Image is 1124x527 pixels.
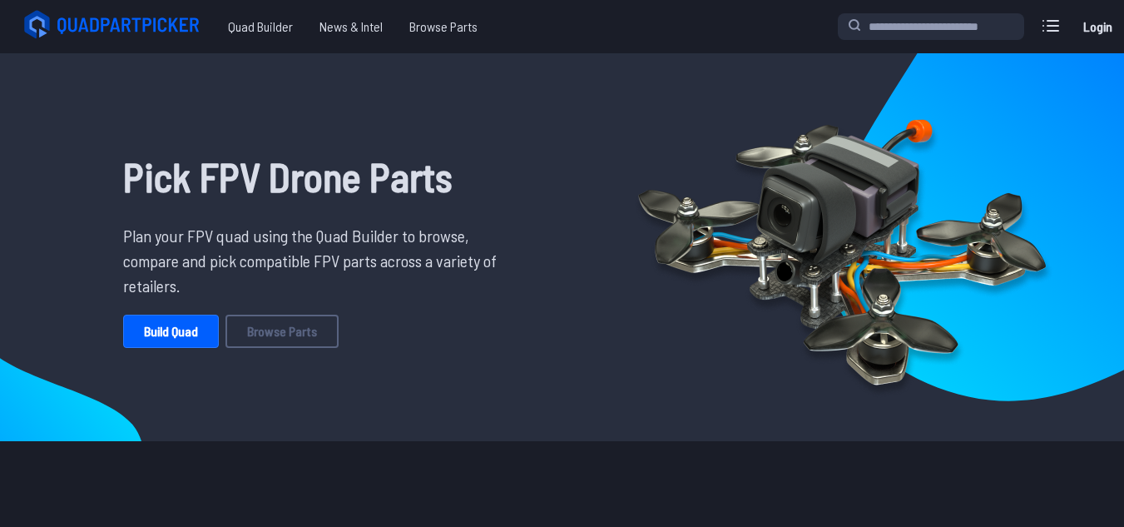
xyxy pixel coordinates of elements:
[123,147,509,206] h1: Pick FPV Drone Parts
[225,315,339,348] a: Browse Parts
[1077,10,1117,43] a: Login
[123,223,509,298] p: Plan your FPV quad using the Quad Builder to browse, compare and pick compatible FPV parts across...
[123,315,219,348] a: Build Quad
[306,10,396,43] a: News & Intel
[602,81,1082,414] img: Quadcopter
[215,10,306,43] a: Quad Builder
[396,10,491,43] a: Browse Parts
